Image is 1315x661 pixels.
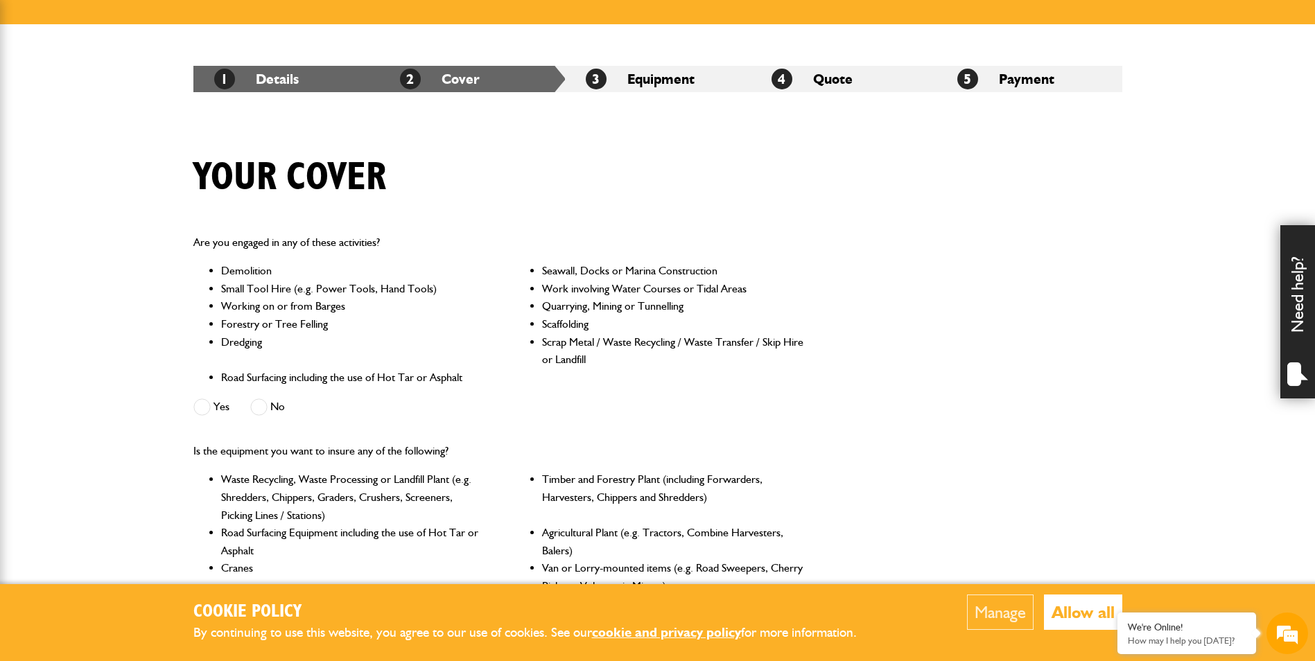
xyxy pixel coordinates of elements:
[379,66,565,92] li: Cover
[565,66,751,92] li: Equipment
[1044,594,1122,630] button: Allow all
[1280,225,1315,398] div: Need help?
[221,315,484,333] li: Forestry or Tree Felling
[221,297,484,315] li: Working on or from Barges
[542,470,805,524] li: Timber and Forestry Plant (including Forwarders, Harvesters, Chippers and Shredders)
[592,624,741,640] a: cookie and privacy policy
[400,69,421,89] span: 2
[221,470,484,524] li: Waste Recycling, Waste Processing or Landfill Plant (e.g. Shredders, Chippers, Graders, Crushers,...
[193,233,805,252] p: Are you engaged in any of these activities?
[542,315,805,333] li: Scaffolding
[751,66,937,92] li: Quote
[1128,635,1246,646] p: How may I help you today?
[542,262,805,280] li: Seawall, Docks or Marina Construction
[772,69,792,89] span: 4
[542,297,805,315] li: Quarrying, Mining or Tunnelling
[193,442,805,460] p: Is the equipment you want to insure any of the following?
[214,71,299,87] a: 1Details
[214,69,235,89] span: 1
[193,398,229,416] label: Yes
[1128,622,1246,633] div: We're Online!
[221,280,484,298] li: Small Tool Hire (e.g. Power Tools, Hand Tools)
[542,280,805,298] li: Work involving Water Courses or Tidal Areas
[967,594,1034,630] button: Manage
[221,262,484,280] li: Demolition
[193,155,386,201] h1: Your cover
[193,622,880,644] p: By continuing to use this website, you agree to our use of cookies. See our for more information.
[221,559,484,594] li: Cranes
[542,333,805,369] li: Scrap Metal / Waste Recycling / Waste Transfer / Skip Hire or Landfill
[957,69,978,89] span: 5
[250,398,285,416] label: No
[193,601,880,623] h2: Cookie Policy
[221,369,484,387] li: Road Surfacing including the use of Hot Tar or Asphalt
[937,66,1122,92] li: Payment
[542,524,805,559] li: Agricultural Plant (e.g. Tractors, Combine Harvesters, Balers)
[542,559,805,594] li: Van or Lorry-mounted items (e.g. Road Sweepers, Cherry Pickers, Volumetric Mixers)
[221,524,484,559] li: Road Surfacing Equipment including the use of Hot Tar or Asphalt
[221,333,484,369] li: Dredging
[586,69,607,89] span: 3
